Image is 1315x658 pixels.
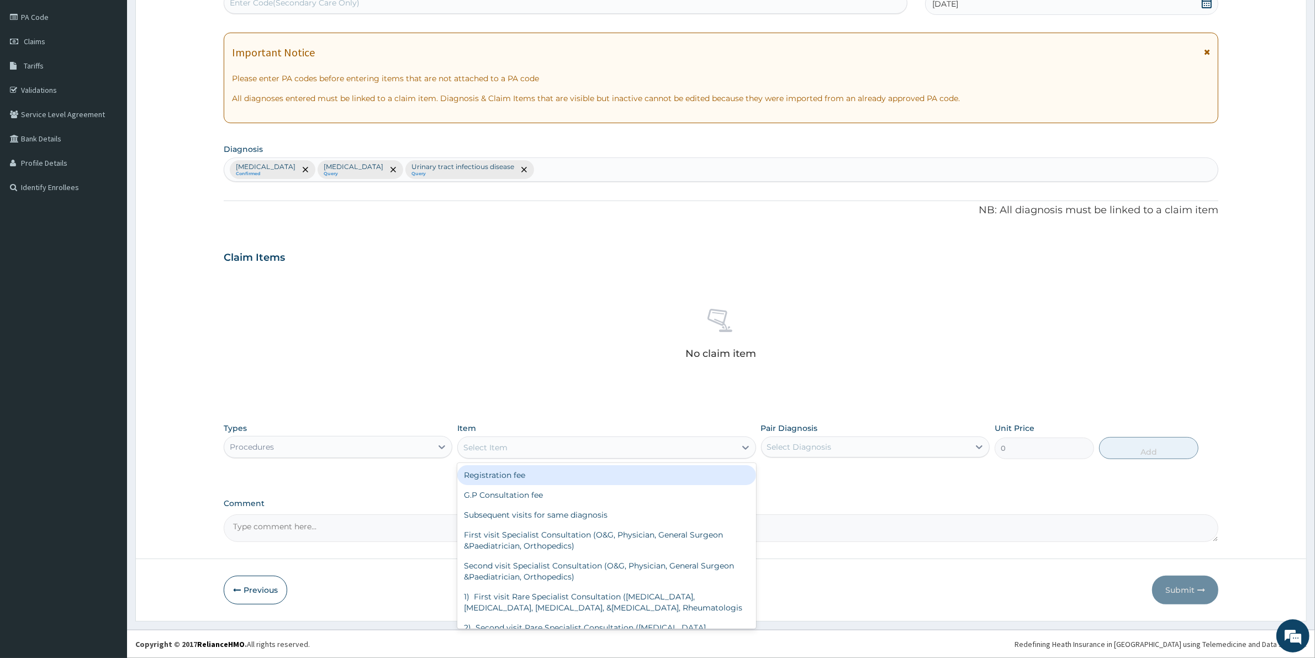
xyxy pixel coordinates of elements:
[127,630,1315,658] footer: All rights reserved.
[24,61,44,71] span: Tariffs
[324,162,383,171] p: [MEDICAL_DATA]
[6,302,210,340] textarea: Type your message and hit 'Enter'
[463,442,508,453] div: Select Item
[20,55,45,83] img: d_794563401_company_1708531726252_794563401
[135,639,247,649] strong: Copyright © 2017 .
[236,162,295,171] p: [MEDICAL_DATA]
[230,441,274,452] div: Procedures
[519,165,529,175] span: remove selection option
[457,618,756,649] div: 2) Second visit Rare Specialist Consultation ([MEDICAL_DATA], [MEDICAL_DATA], [MEDICAL_DATA], &[M...
[181,6,208,32] div: Minimize live chat window
[224,252,285,264] h3: Claim Items
[761,423,818,434] label: Pair Diagnosis
[324,171,383,177] small: Query
[457,556,756,587] div: Second visit Specialist Consultation (O&G, Physician, General Surgeon &Paediatrician, Orthopedics)
[24,36,45,46] span: Claims
[224,499,1218,508] label: Comment
[767,441,832,452] div: Select Diagnosis
[1015,639,1307,650] div: Redefining Heath Insurance in [GEOGRAPHIC_DATA] using Telemedicine and Data Science!
[411,171,514,177] small: Query
[457,587,756,618] div: 1) First visit Rare Specialist Consultation ([MEDICAL_DATA], [MEDICAL_DATA], [MEDICAL_DATA], &[ME...
[685,348,756,359] p: No claim item
[457,485,756,505] div: G.P Consultation fee
[236,171,295,177] small: Confirmed
[1152,576,1218,604] button: Submit
[457,505,756,525] div: Subsequent visits for same diagnosis
[411,162,514,171] p: Urinary tract infectious disease
[232,73,1210,84] p: Please enter PA codes before entering items that are not attached to a PA code
[64,139,152,251] span: We're online!
[197,639,245,649] a: RelianceHMO
[457,525,756,556] div: First visit Specialist Consultation (O&G, Physician, General Surgeon &Paediatrician, Orthopedics)
[995,423,1034,434] label: Unit Price
[1099,437,1198,459] button: Add
[57,62,186,76] div: Chat with us now
[300,165,310,175] span: remove selection option
[224,576,287,604] button: Previous
[232,46,315,59] h1: Important Notice
[388,165,398,175] span: remove selection option
[224,144,263,155] label: Diagnosis
[224,203,1218,218] p: NB: All diagnosis must be linked to a claim item
[232,93,1210,104] p: All diagnoses entered must be linked to a claim item. Diagnosis & Claim Items that are visible bu...
[457,423,476,434] label: Item
[457,465,756,485] div: Registration fee
[224,424,247,433] label: Types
